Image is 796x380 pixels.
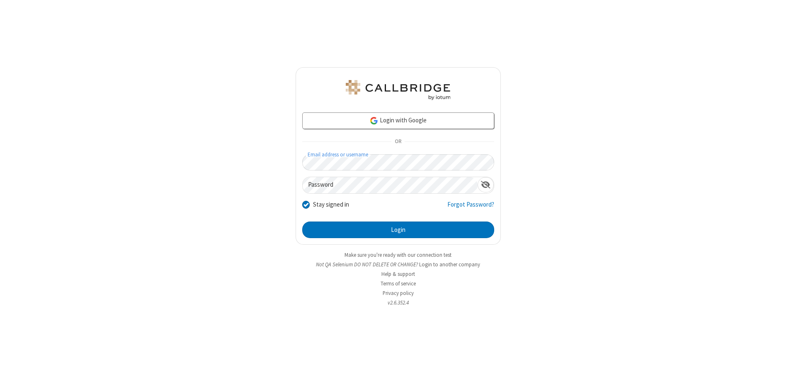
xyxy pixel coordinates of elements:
a: Forgot Password? [447,200,494,216]
div: Show password [478,177,494,192]
a: Help & support [381,270,415,278]
a: Terms of service [381,280,416,287]
label: Stay signed in [313,200,349,209]
a: Privacy policy [383,290,414,297]
img: google-icon.png [369,116,379,125]
li: Not QA Selenium DO NOT DELETE OR CHANGE? [296,261,501,268]
button: Login [302,222,494,238]
input: Email address or username [302,154,494,171]
img: QA Selenium DO NOT DELETE OR CHANGE [344,80,452,100]
span: OR [391,136,405,148]
input: Password [303,177,478,193]
li: v2.6.352.4 [296,299,501,307]
a: Make sure you're ready with our connection test [345,251,451,258]
button: Login to another company [419,261,480,268]
a: Login with Google [302,112,494,129]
